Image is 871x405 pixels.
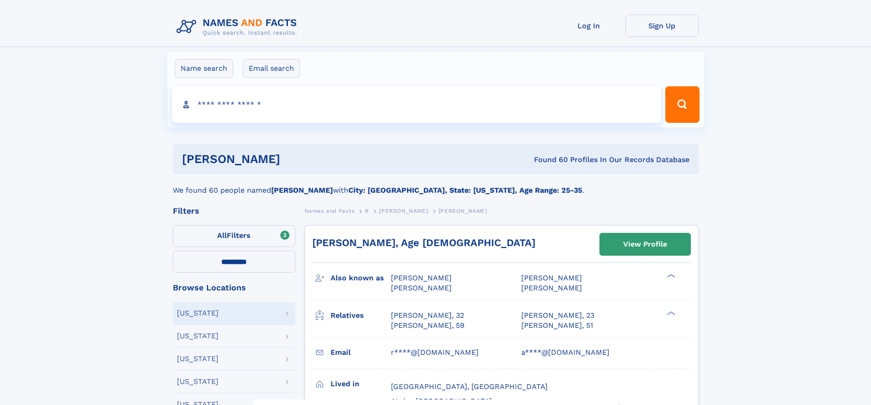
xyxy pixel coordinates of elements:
[173,15,305,39] img: Logo Names and Facts
[391,284,452,292] span: [PERSON_NAME]
[665,310,676,316] div: ❯
[391,321,465,331] a: [PERSON_NAME], 59
[173,207,295,215] div: Filters
[391,382,548,391] span: [GEOGRAPHIC_DATA], [GEOGRAPHIC_DATA]
[271,186,333,195] b: [PERSON_NAME]
[665,273,676,279] div: ❯
[600,233,690,255] a: View Profile
[365,208,369,214] span: R
[173,284,295,292] div: Browse Locations
[521,284,582,292] span: [PERSON_NAME]
[177,355,219,363] div: [US_STATE]
[365,205,369,216] a: R
[331,270,391,286] h3: Also known as
[391,274,452,282] span: [PERSON_NAME]
[312,237,535,248] a: [PERSON_NAME], Age [DEMOGRAPHIC_DATA]
[379,208,428,214] span: [PERSON_NAME]
[172,86,662,123] input: search input
[625,15,699,37] a: Sign Up
[243,59,300,78] label: Email search
[379,205,428,216] a: [PERSON_NAME]
[173,225,295,247] label: Filters
[665,86,699,123] button: Search Button
[182,153,407,165] h1: [PERSON_NAME]
[177,378,219,385] div: [US_STATE]
[521,274,582,282] span: [PERSON_NAME]
[552,15,625,37] a: Log In
[521,310,594,321] a: [PERSON_NAME], 23
[391,310,464,321] a: [PERSON_NAME], 32
[173,174,699,196] div: We found 60 people named with .
[407,155,689,165] div: Found 60 Profiles In Our Records Database
[348,186,582,195] b: City: [GEOGRAPHIC_DATA], State: [US_STATE], Age Range: 25-35
[331,308,391,323] h3: Relatives
[177,310,219,317] div: [US_STATE]
[305,205,355,216] a: Names and Facts
[217,231,227,240] span: All
[623,234,667,255] div: View Profile
[331,345,391,360] h3: Email
[177,332,219,340] div: [US_STATE]
[331,376,391,392] h3: Lived in
[175,59,233,78] label: Name search
[521,321,593,331] a: [PERSON_NAME], 51
[438,208,487,214] span: [PERSON_NAME]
